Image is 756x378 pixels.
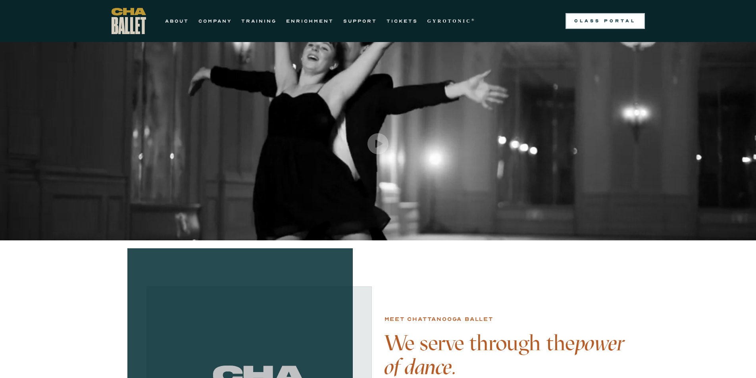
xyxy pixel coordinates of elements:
a: SUPPORT [343,16,377,26]
a: ENRICHMENT [286,16,334,26]
a: COMPANY [198,16,232,26]
div: Class Portal [570,18,640,24]
strong: GYROTONIC [427,18,471,24]
a: home [112,8,146,34]
a: GYROTONIC® [427,16,476,26]
a: ABOUT [165,16,189,26]
a: TICKETS [387,16,418,26]
a: TRAINING [241,16,277,26]
a: Class Portal [566,13,645,29]
sup: ® [471,18,476,22]
div: Meet chattanooga ballet [385,315,493,324]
